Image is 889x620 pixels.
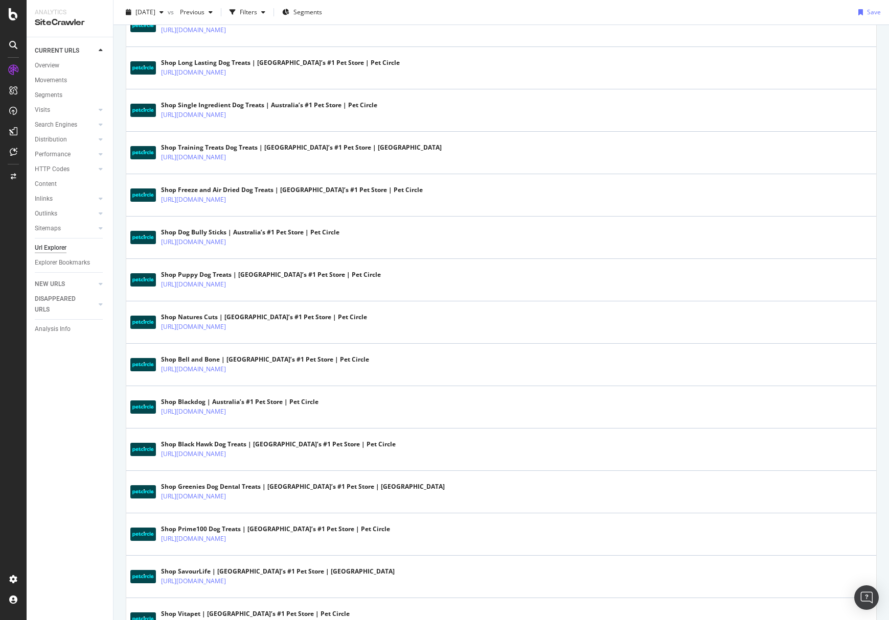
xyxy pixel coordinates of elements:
[161,567,395,576] div: Shop SavourLife | [GEOGRAPHIC_DATA]’s #1 Pet Store | [GEOGRAPHIC_DATA]
[130,19,156,32] img: main image
[161,152,226,162] a: [URL][DOMAIN_NAME]
[35,45,96,56] a: CURRENT URLS
[161,195,226,205] a: [URL][DOMAIN_NAME]
[161,237,226,247] a: [URL][DOMAIN_NAME]
[35,105,50,115] div: Visits
[35,294,96,315] a: DISAPPEARED URLS
[35,60,106,71] a: Overview
[35,134,67,145] div: Distribution
[35,194,53,204] div: Inlinks
[130,485,156,498] img: main image
[161,491,226,502] a: [URL][DOMAIN_NAME]
[130,104,156,117] img: main image
[161,482,445,491] div: Shop Greenies Dog Dental Treats | [GEOGRAPHIC_DATA]’s #1 Pet Store | [GEOGRAPHIC_DATA]
[35,75,106,86] a: Movements
[35,105,96,115] a: Visits
[130,528,156,541] img: main image
[35,279,96,290] a: NEW URLS
[240,8,257,16] div: Filters
[35,243,66,253] div: Url Explorer
[130,358,156,371] img: main image
[35,149,96,160] a: Performance
[130,316,156,329] img: main image
[35,324,106,335] a: Analysis Info
[161,313,367,322] div: Shop Natures Cuts | [GEOGRAPHIC_DATA]’s #1 Pet Store | Pet Circle
[35,90,62,101] div: Segments
[161,440,396,449] div: Shop Black Hawk Dog Treats | [GEOGRAPHIC_DATA]’s #1 Pet Store | Pet Circle
[35,208,57,219] div: Outlinks
[161,101,377,110] div: Shop Single Ingredient Dog Treats | Australia’s #1 Pet Store | Pet Circle
[161,228,339,237] div: Shop Dog Bully Sticks | Australia’s #1 Pet Store | Pet Circle
[130,188,156,202] img: main image
[161,110,226,120] a: [URL][DOMAIN_NAME]
[130,273,156,287] img: main image
[161,364,226,374] a: [URL][DOMAIN_NAME]
[161,143,442,152] div: Shop Training Treats Dog Treats | [GEOGRAPHIC_DATA]’s #1 Pet Store | [GEOGRAPHIC_DATA]
[35,294,86,315] div: DISAPPEARED URLS
[35,324,71,335] div: Analysis Info
[225,4,269,20] button: Filters
[161,270,381,279] div: Shop Puppy Dog Treats | [GEOGRAPHIC_DATA]’s #1 Pet Store | Pet Circle
[161,576,226,586] a: [URL][DOMAIN_NAME]
[854,585,879,610] div: Open Intercom Messenger
[35,279,65,290] div: NEW URLS
[35,179,57,189] div: Content
[161,322,226,332] a: [URL][DOMAIN_NAME]
[35,208,96,219] a: Outlinks
[35,223,61,234] div: Sitemaps
[168,8,176,16] span: vs
[161,67,226,78] a: [URL][DOMAIN_NAME]
[278,4,326,20] button: Segments
[35,120,77,130] div: Search Engines
[35,45,79,56] div: CURRENT URLS
[35,179,106,189] a: Content
[161,397,318,407] div: Shop Blackdog | Australia’s #1 Pet Store | Pet Circle
[161,534,226,544] a: [URL][DOMAIN_NAME]
[854,4,881,20] button: Save
[130,231,156,244] img: main image
[161,407,226,417] a: [URL][DOMAIN_NAME]
[130,146,156,159] img: main image
[35,223,96,234] a: Sitemaps
[293,8,322,16] span: Segments
[35,149,71,160] div: Performance
[867,8,881,16] div: Save
[176,4,217,20] button: Previous
[161,609,350,618] div: Shop Vitapet | [GEOGRAPHIC_DATA]’s #1 Pet Store | Pet Circle
[35,164,96,175] a: HTTP Codes
[176,8,204,16] span: Previous
[130,61,156,75] img: main image
[130,443,156,456] img: main image
[135,8,155,16] span: 2025 Sep. 7th
[161,58,400,67] div: Shop Long Lasting Dog Treats | [GEOGRAPHIC_DATA]’s #1 Pet Store | Pet Circle
[161,185,423,195] div: Shop Freeze and Air Dried Dog Treats | [GEOGRAPHIC_DATA]’s #1 Pet Store | Pet Circle
[161,25,226,35] a: [URL][DOMAIN_NAME]
[130,570,156,583] img: main image
[161,279,226,290] a: [URL][DOMAIN_NAME]
[35,8,105,17] div: Analytics
[35,75,67,86] div: Movements
[35,243,106,253] a: Url Explorer
[35,194,96,204] a: Inlinks
[161,355,369,364] div: Shop Bell and Bone | [GEOGRAPHIC_DATA]’s #1 Pet Store | Pet Circle
[35,134,96,145] a: Distribution
[35,90,106,101] a: Segments
[35,120,96,130] a: Search Engines
[161,524,390,534] div: Shop Prime100 Dog Treats | [GEOGRAPHIC_DATA]’s #1 Pet Store | Pet Circle
[35,257,106,268] a: Explorer Bookmarks
[35,164,70,175] div: HTTP Codes
[35,60,59,71] div: Overview
[35,257,90,268] div: Explorer Bookmarks
[35,17,105,29] div: SiteCrawler
[130,400,156,414] img: main image
[161,449,226,459] a: [URL][DOMAIN_NAME]
[122,4,168,20] button: [DATE]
